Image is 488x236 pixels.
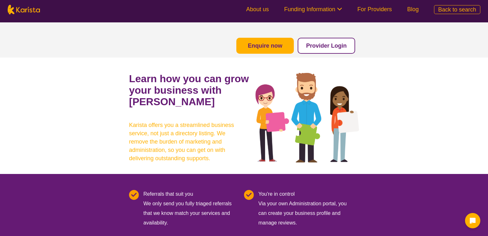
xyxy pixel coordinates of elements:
[434,5,480,14] a: Back to search
[236,38,294,54] button: Enquire now
[258,189,355,228] div: Via your own Administration portal, you can create your business profile and manage reviews.
[407,6,419,12] a: Blog
[129,190,139,200] img: Tick
[258,191,295,197] b: You're in control
[129,73,249,107] b: Learn how you can grow your business with [PERSON_NAME]
[143,189,240,228] div: We only send you fully triaged referrals that we know match your services and availability.
[255,73,359,162] img: grow your business with Karista
[8,5,40,14] img: Karista logo
[306,43,347,49] a: Provider Login
[357,6,392,12] a: For Providers
[298,38,355,54] button: Provider Login
[438,6,476,13] span: Back to search
[246,6,269,12] a: About us
[284,6,342,12] a: Funding Information
[143,191,193,197] b: Referrals that suit you
[248,43,282,49] a: Enquire now
[129,121,244,162] b: Karista offers you a streamlined business service, not just a directory listing. We remove the bu...
[244,190,254,200] img: Tick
